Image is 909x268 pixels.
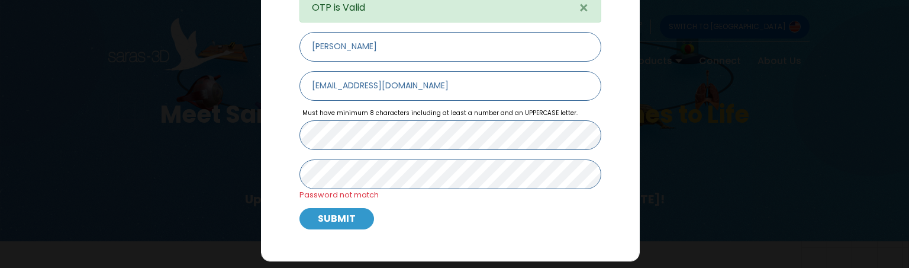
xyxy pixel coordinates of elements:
[299,71,601,101] input: Email Address
[299,208,374,229] button: SUBMIT
[299,189,607,200] label: Password not match
[299,109,607,117] small: Must have minimum 8 characters including at least a number and an UPPERCASE letter.
[299,32,601,62] input: Name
